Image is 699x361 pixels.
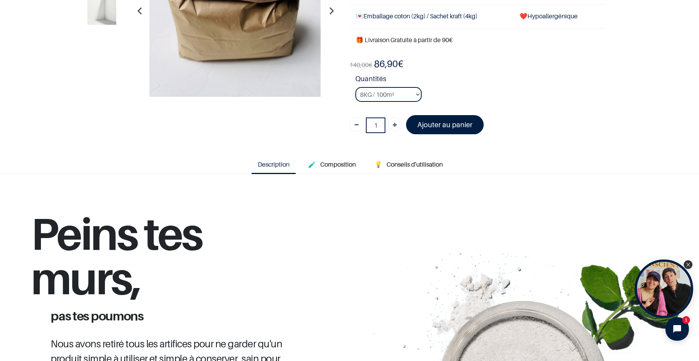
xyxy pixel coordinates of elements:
[45,309,300,322] h1: pas tes poumons
[513,5,605,28] td: ❤️Hypoallergénique
[355,73,605,87] strong: Quantités
[659,311,695,347] iframe: Tidio Chat
[356,12,364,20] span: 💌
[31,211,314,310] h1: Peins tes murs,
[635,260,693,318] div: Open Tolstoy
[349,5,513,28] td: Emballage coton (2kg) / Sachet kraft (4kg)
[635,260,693,318] div: Tolstoy bubble widget
[374,160,382,168] span: 💡
[374,58,403,69] b: €
[349,117,364,132] a: Supprimer
[320,160,356,168] span: Composition
[388,117,402,132] a: Ajouter
[684,260,692,269] div: Close Tolstoy widget
[308,160,316,168] span: 🧪
[349,61,369,69] span: 140,00
[349,61,372,69] span: €
[417,121,472,129] font: Ajouter au panier
[258,160,289,168] span: Description
[356,36,452,44] font: 🎁 Livraison Gratuite à partir de 90€
[387,160,443,168] span: Conseils d'utilisation
[406,115,484,134] a: Ajouter au panier
[635,260,693,318] div: Open Tolstoy widget
[374,58,398,69] span: 86,90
